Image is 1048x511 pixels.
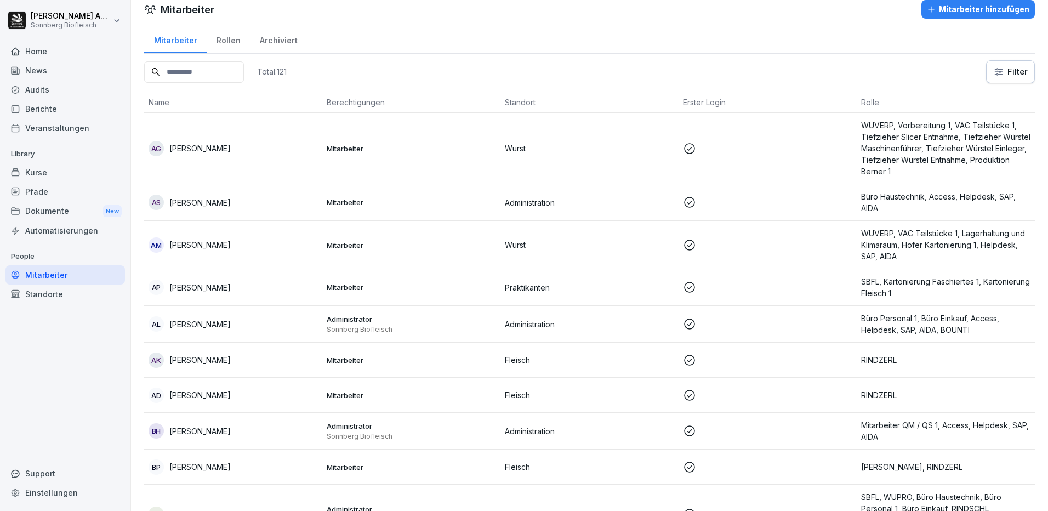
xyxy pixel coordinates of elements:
[5,61,125,80] a: News
[327,355,496,365] p: Mitarbeiter
[861,313,1030,336] p: Büro Personal 1, Büro Einkauf, Access, Helpdesk, SAP, AIDA, BOUNTI
[505,425,674,437] p: Administration
[169,461,231,473] p: [PERSON_NAME]
[207,25,250,53] a: Rollen
[327,197,496,207] p: Mitarbeiter
[5,248,125,265] p: People
[5,201,125,222] div: Dokumente
[327,282,496,292] p: Mitarbeiter
[505,143,674,154] p: Wurst
[987,61,1034,83] button: Filter
[169,354,231,366] p: [PERSON_NAME]
[327,432,496,441] p: Sonnberg Biofleisch
[505,389,674,401] p: Fleisch
[144,25,207,53] a: Mitarbeiter
[857,92,1035,113] th: Rolle
[149,195,164,210] div: AS
[861,354,1030,366] p: RINDZERL
[861,120,1030,177] p: WUVERP, Vorbereitung 1, VAC Teilstücke 1, Tiefzieher Slicer Entnahme, Tiefzieher Würstel Maschine...
[327,325,496,334] p: Sonnberg Biofleisch
[149,388,164,403] div: AD
[149,353,164,368] div: AK
[257,66,287,77] p: Total: 121
[861,276,1030,299] p: SBFL, Kartonierung Faschiertes 1, Kartonierung Fleisch 1
[169,319,231,330] p: [PERSON_NAME]
[505,319,674,330] p: Administration
[505,239,674,251] p: Wurst
[103,205,122,218] div: New
[149,280,164,295] div: AP
[5,163,125,182] a: Kurse
[5,80,125,99] a: Audits
[149,141,164,156] div: AG
[5,265,125,285] a: Mitarbeiter
[5,221,125,240] a: Automatisierungen
[861,389,1030,401] p: RINDZERL
[149,316,164,332] div: AL
[505,354,674,366] p: Fleisch
[993,66,1028,77] div: Filter
[927,3,1029,15] div: Mitarbeiter hinzufügen
[861,228,1030,262] p: WUVERP, VAC Teilstücke 1, Lagerhaltung und Klimaraum, Hofer Kartonierung 1, Helpdesk, SAP, AIDA
[169,389,231,401] p: [PERSON_NAME]
[5,42,125,61] a: Home
[327,390,496,400] p: Mitarbeiter
[322,92,500,113] th: Berechtigungen
[5,145,125,163] p: Library
[5,285,125,304] a: Standorte
[161,2,214,17] h1: Mitarbeiter
[327,314,496,324] p: Administrator
[5,201,125,222] a: DokumenteNew
[327,421,496,431] p: Administrator
[327,144,496,154] p: Mitarbeiter
[169,239,231,251] p: [PERSON_NAME]
[169,143,231,154] p: [PERSON_NAME]
[169,282,231,293] p: [PERSON_NAME]
[250,25,307,53] a: Archiviert
[505,282,674,293] p: Praktikanten
[144,92,322,113] th: Name
[327,240,496,250] p: Mitarbeiter
[5,99,125,118] a: Berichte
[5,464,125,483] div: Support
[505,197,674,208] p: Administration
[149,459,164,475] div: BP
[861,191,1030,214] p: Büro Haustechnik, Access, Helpdesk, SAP, AIDA
[5,483,125,502] a: Einstellungen
[327,462,496,472] p: Mitarbeiter
[31,12,111,21] p: [PERSON_NAME] Anibas
[5,118,125,138] a: Veranstaltungen
[169,197,231,208] p: [PERSON_NAME]
[5,182,125,201] a: Pfade
[500,92,679,113] th: Standort
[679,92,857,113] th: Erster Login
[169,425,231,437] p: [PERSON_NAME]
[861,461,1030,473] p: [PERSON_NAME], RINDZERL
[861,419,1030,442] p: Mitarbeiter QM / QS 1, Access, Helpdesk, SAP, AIDA
[505,461,674,473] p: Fleisch
[149,237,164,253] div: AM
[31,21,111,29] p: Sonnberg Biofleisch
[149,423,164,439] div: BH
